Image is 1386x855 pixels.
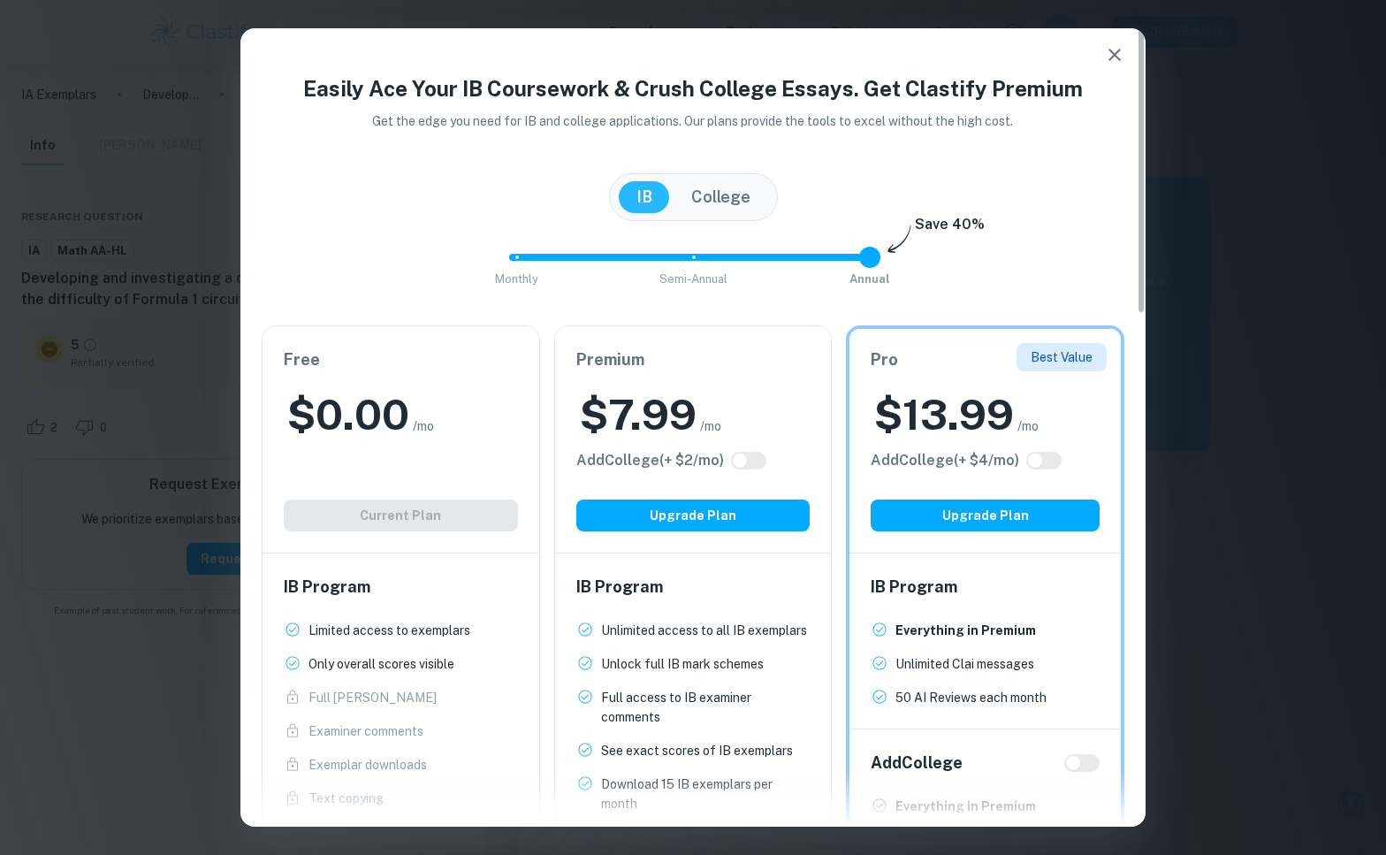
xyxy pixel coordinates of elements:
[849,272,890,286] span: Annual
[576,450,724,471] h6: Click to see all the additional College features.
[580,386,697,443] h2: $ 7.99
[576,575,811,599] h6: IB Program
[871,751,963,775] h6: Add College
[915,214,985,244] h6: Save 40%
[308,688,437,707] p: Full [PERSON_NAME]
[308,721,423,741] p: Examiner comments
[895,654,1034,674] p: Unlimited Clai messages
[284,575,518,599] h6: IB Program
[495,272,538,286] span: Monthly
[601,621,807,640] p: Unlimited access to all IB exemplars
[601,654,764,674] p: Unlock full IB mark schemes
[871,450,1019,471] h6: Click to see all the additional College features.
[871,575,1100,599] h6: IB Program
[284,347,518,372] h6: Free
[700,416,721,436] span: /mo
[308,654,454,674] p: Only overall scores visible
[887,225,911,255] img: subscription-arrow.svg
[1017,416,1039,436] span: /mo
[576,347,811,372] h6: Premium
[308,755,427,775] p: Exemplar downloads
[1031,347,1093,367] p: Best Value
[874,386,1014,443] h2: $ 13.99
[871,347,1100,372] h6: Pro
[576,500,811,531] button: Upgrade Plan
[895,621,1036,640] p: Everything in Premium
[262,73,1124,104] h4: Easily Ace Your IB Coursework & Crush College Essays. Get Clastify Premium
[895,688,1047,707] p: 50 AI Reviews each month
[619,181,670,213] button: IB
[413,416,434,436] span: /mo
[871,500,1100,531] button: Upgrade Plan
[308,621,470,640] p: Limited access to exemplars
[601,741,793,760] p: See exact scores of IB exemplars
[601,688,811,727] p: Full access to IB examiner comments
[659,272,727,286] span: Semi-Annual
[674,181,768,213] button: College
[348,111,1039,131] p: Get the edge you need for IB and college applications. Our plans provide the tools to excel witho...
[287,386,409,443] h2: $ 0.00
